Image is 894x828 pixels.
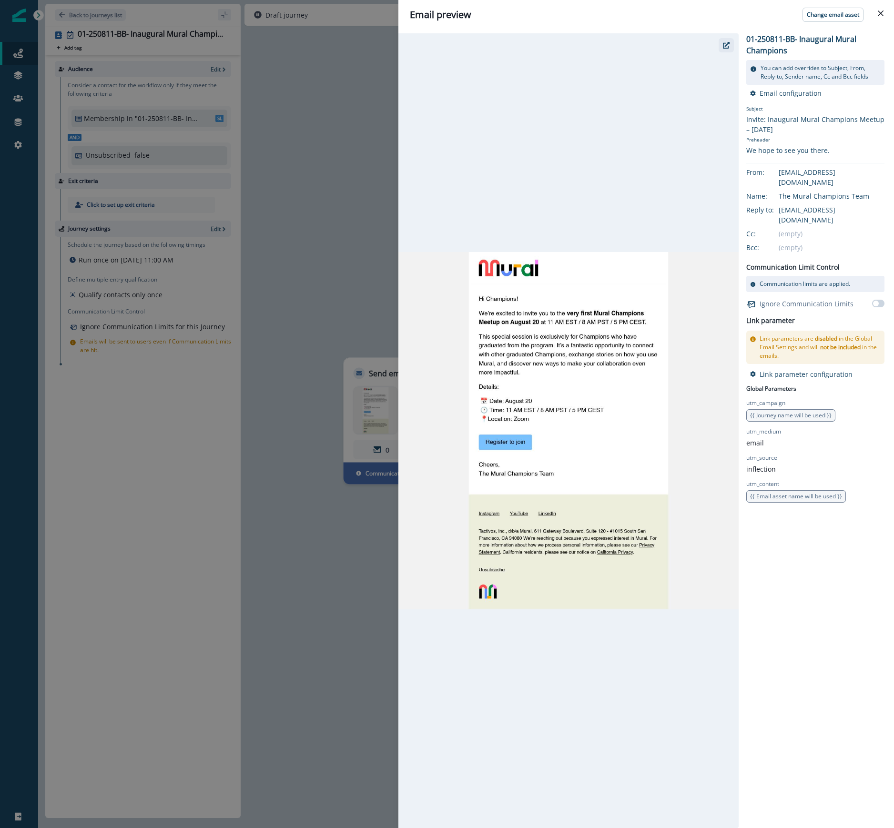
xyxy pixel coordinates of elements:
div: The Mural Champions Team [779,191,884,201]
div: Cc: [746,229,794,239]
p: Change email asset [807,11,859,18]
div: Email preview [410,8,883,22]
p: 01-250811-BB- Inaugural Mural Champions [746,33,884,56]
p: Email configuration [760,89,822,98]
div: Reply to: [746,205,794,215]
p: Subject [746,105,884,114]
p: You can add overrides to Subject, From, Reply-to, Sender name, Cc and Bcc fields [761,64,881,81]
div: (empty) [779,242,884,252]
p: Link parameters are in the Global Email Settings and will in the emails. [760,334,881,360]
p: Global Parameters [746,383,796,393]
button: Close [873,6,888,21]
span: {{ Email asset name will be used }} [750,492,842,500]
p: Communication limits are applied. [760,280,850,288]
div: From: [746,167,794,177]
p: utm_medium [746,427,781,436]
button: Change email asset [803,8,864,22]
div: [EMAIL_ADDRESS][DOMAIN_NAME] [779,167,884,187]
h2: Link parameter [746,315,795,327]
p: Preheader [746,134,884,145]
div: (empty) [779,229,884,239]
span: disabled [815,334,837,343]
p: utm_campaign [746,399,785,407]
div: Invite: Inaugural Mural Champions Meetup – [DATE] [746,114,884,134]
div: Name: [746,191,794,201]
p: Ignore Communication Limits [760,299,853,309]
p: Communication Limit Control [746,262,840,272]
p: inflection [746,464,776,474]
button: Link parameter configuration [750,370,853,379]
p: email [746,438,764,448]
p: utm_content [746,480,779,488]
span: {{ Journey name will be used }} [750,411,832,419]
img: email asset unavailable [398,252,739,609]
p: utm_source [746,454,777,462]
div: We hope to see you there. [746,145,884,155]
p: Link parameter configuration [760,370,853,379]
button: Email configuration [750,89,822,98]
div: [EMAIL_ADDRESS][DOMAIN_NAME] [779,205,884,225]
span: not be included [820,343,861,351]
div: Bcc: [746,242,794,252]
